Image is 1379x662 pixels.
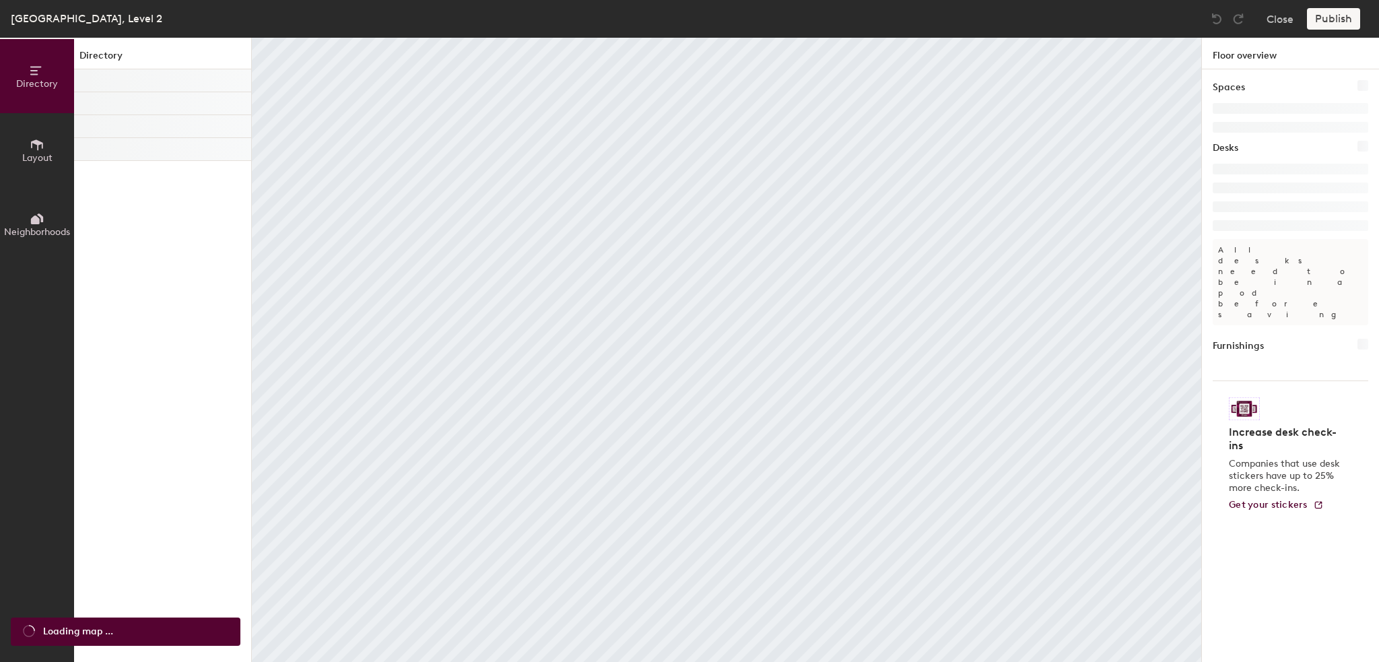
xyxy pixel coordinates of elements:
span: Get your stickers [1229,499,1308,510]
h1: Floor overview [1202,38,1379,69]
a: Get your stickers [1229,500,1324,511]
div: [GEOGRAPHIC_DATA], Level 2 [11,10,162,27]
canvas: Map [252,38,1201,662]
img: Sticker logo [1229,397,1260,420]
button: Close [1267,8,1293,30]
span: Layout [22,152,53,164]
img: Redo [1232,12,1245,26]
h1: Directory [74,48,251,69]
h1: Spaces [1213,80,1245,95]
h1: Furnishings [1213,339,1264,354]
span: Directory [16,78,58,90]
p: Companies that use desk stickers have up to 25% more check-ins. [1229,458,1344,494]
p: All desks need to be in a pod before saving [1213,239,1368,325]
h4: Increase desk check-ins [1229,426,1344,453]
span: Loading map ... [43,624,113,639]
img: Undo [1210,12,1223,26]
span: Neighborhoods [4,226,70,238]
h1: Desks [1213,141,1238,156]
